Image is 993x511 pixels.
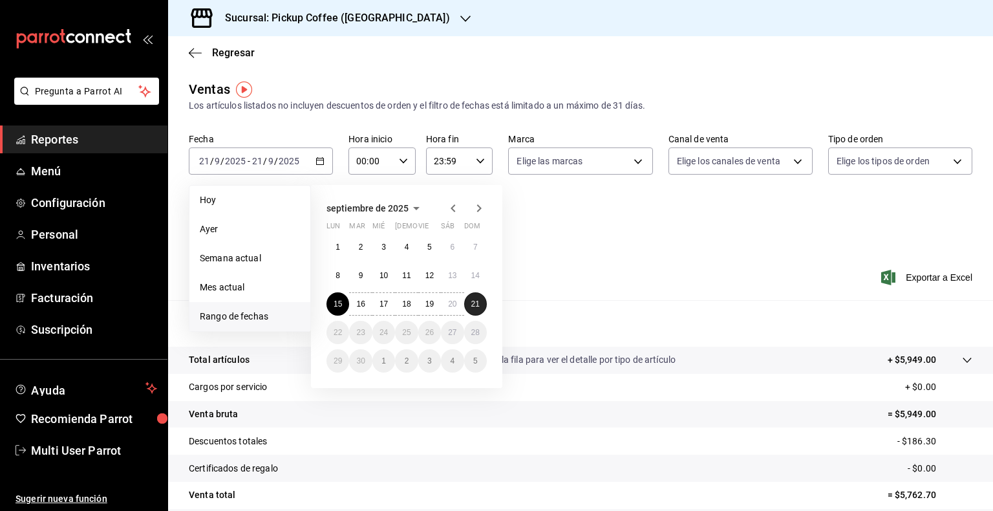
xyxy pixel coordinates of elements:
[334,299,342,309] abbr: 15 de septiembre de 2025
[471,328,480,337] abbr: 28 de septiembre de 2025
[31,410,157,428] span: Recomienda Parrot
[448,271,456,280] abbr: 13 de septiembre de 2025
[372,321,395,344] button: 24 de septiembre de 2025
[418,292,441,316] button: 19 de septiembre de 2025
[425,299,434,309] abbr: 19 de septiembre de 2025
[441,321,464,344] button: 27 de septiembre de 2025
[349,264,372,287] button: 9 de septiembre de 2025
[31,226,157,243] span: Personal
[888,353,936,367] p: + $5,949.00
[9,94,159,107] a: Pregunta a Parrot AI
[888,488,972,502] p: = $5,762.70
[381,356,386,365] abbr: 1 de octubre de 2025
[356,356,365,365] abbr: 30 de septiembre de 2025
[418,264,441,287] button: 12 de septiembre de 2025
[441,235,464,259] button: 6 de septiembre de 2025
[189,408,238,421] p: Venta bruta
[508,135,652,144] label: Marca
[189,47,255,59] button: Regresar
[427,243,432,252] abbr: 5 de septiembre de 2025
[668,135,813,144] label: Canal de venta
[395,264,418,287] button: 11 de septiembre de 2025
[888,408,972,421] p: = $5,949.00
[395,235,418,259] button: 4 de septiembre de 2025
[884,270,972,285] button: Exportar a Excel
[908,462,972,475] p: - $0.00
[418,349,441,373] button: 3 de octubre de 2025
[471,271,480,280] abbr: 14 de septiembre de 2025
[189,488,235,502] p: Venta total
[224,156,246,166] input: ----
[210,156,214,166] span: /
[448,328,456,337] abbr: 27 de septiembre de 2025
[189,80,230,99] div: Ventas
[441,349,464,373] button: 4 de octubre de 2025
[220,156,224,166] span: /
[395,292,418,316] button: 18 de septiembre de 2025
[405,356,409,365] abbr: 2 de octubre de 2025
[379,328,388,337] abbr: 24 de septiembre de 2025
[31,194,157,212] span: Configuración
[189,353,250,367] p: Total artículos
[461,353,676,367] p: Da clic en la fila para ver el detalle por tipo de artículo
[348,135,416,144] label: Hora inicio
[326,201,424,216] button: septiembre de 2025
[464,321,487,344] button: 28 de septiembre de 2025
[31,380,140,396] span: Ayuda
[326,222,340,235] abbr: lunes
[427,356,432,365] abbr: 3 de octubre de 2025
[35,85,139,98] span: Pregunta a Parrot AI
[464,222,480,235] abbr: domingo
[274,156,278,166] span: /
[464,349,487,373] button: 5 de octubre de 2025
[426,135,493,144] label: Hora fin
[200,223,300,236] span: Ayer
[359,243,363,252] abbr: 2 de septiembre de 2025
[349,292,372,316] button: 16 de septiembre de 2025
[425,328,434,337] abbr: 26 de septiembre de 2025
[905,380,972,394] p: + $0.00
[349,235,372,259] button: 2 de septiembre de 2025
[189,99,972,113] div: Los artículos listados no incluyen descuentos de orden y el filtro de fechas está limitado a un m...
[450,356,454,365] abbr: 4 de octubre de 2025
[334,356,342,365] abbr: 29 de septiembre de 2025
[356,299,365,309] abbr: 16 de septiembre de 2025
[278,156,300,166] input: ----
[214,156,220,166] input: --
[349,321,372,344] button: 23 de septiembre de 2025
[31,289,157,307] span: Facturación
[14,78,159,105] button: Pregunta a Parrot AI
[200,193,300,207] span: Hoy
[356,328,365,337] abbr: 23 de septiembre de 2025
[441,222,454,235] abbr: sábado
[236,82,252,98] img: Tooltip marker
[336,271,340,280] abbr: 8 de septiembre de 2025
[359,271,363,280] abbr: 9 de septiembre de 2025
[198,156,210,166] input: --
[189,462,278,475] p: Certificados de regalo
[268,156,274,166] input: --
[326,321,349,344] button: 22 de septiembre de 2025
[464,264,487,287] button: 14 de septiembre de 2025
[200,281,300,294] span: Mes actual
[336,243,340,252] abbr: 1 de septiembre de 2025
[473,243,478,252] abbr: 7 de septiembre de 2025
[473,356,478,365] abbr: 5 de octubre de 2025
[326,203,409,213] span: septiembre de 2025
[372,222,385,235] abbr: miércoles
[372,292,395,316] button: 17 de septiembre de 2025
[215,10,450,26] h3: Sucursal: Pickup Coffee ([GEOGRAPHIC_DATA])
[326,292,349,316] button: 15 de septiembre de 2025
[200,252,300,265] span: Semana actual
[248,156,250,166] span: -
[16,492,157,506] span: Sugerir nueva función
[405,243,409,252] abbr: 4 de septiembre de 2025
[200,310,300,323] span: Rango de fechas
[31,321,157,338] span: Suscripción
[897,435,972,448] p: - $186.30
[441,264,464,287] button: 13 de septiembre de 2025
[212,47,255,59] span: Regresar
[379,271,388,280] abbr: 10 de septiembre de 2025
